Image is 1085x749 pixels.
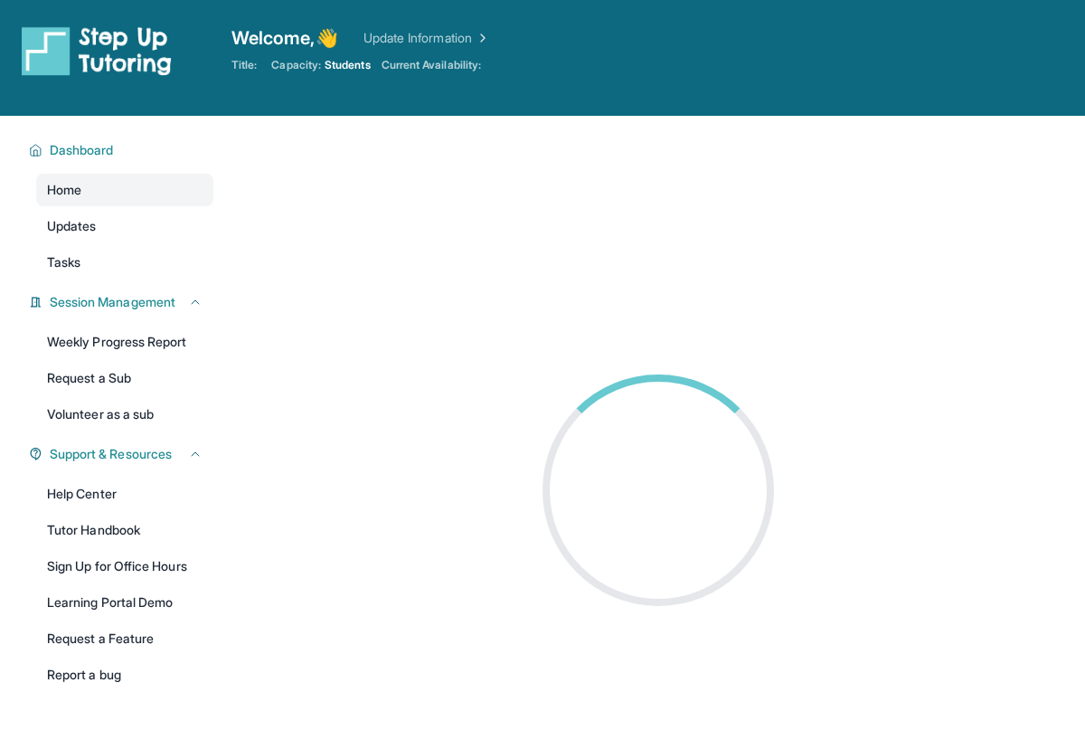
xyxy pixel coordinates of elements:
img: logo [22,25,172,76]
a: Update Information [363,29,490,47]
span: Capacity: [271,58,321,72]
button: Session Management [42,293,203,311]
a: Weekly Progress Report [36,326,213,358]
span: Students [325,58,371,72]
a: Updates [36,210,213,242]
span: Home [47,181,81,199]
span: Current Availability: [382,58,481,72]
a: Request a Feature [36,622,213,655]
a: Help Center [36,478,213,510]
a: Report a bug [36,659,213,691]
a: Tutor Handbook [36,514,213,546]
span: Title: [231,58,257,72]
a: Learning Portal Demo [36,586,213,619]
a: Request a Sub [36,362,213,394]
span: Updates [47,217,97,235]
a: Volunteer as a sub [36,398,213,431]
button: Support & Resources [42,445,203,463]
span: Tasks [47,253,80,271]
span: Welcome, 👋 [231,25,338,51]
button: Dashboard [42,141,203,159]
span: Dashboard [50,141,114,159]
a: Sign Up for Office Hours [36,550,213,583]
span: Support & Resources [50,445,172,463]
a: Home [36,174,213,206]
img: Chevron Right [472,29,490,47]
a: Tasks [36,246,213,279]
span: Session Management [50,293,175,311]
